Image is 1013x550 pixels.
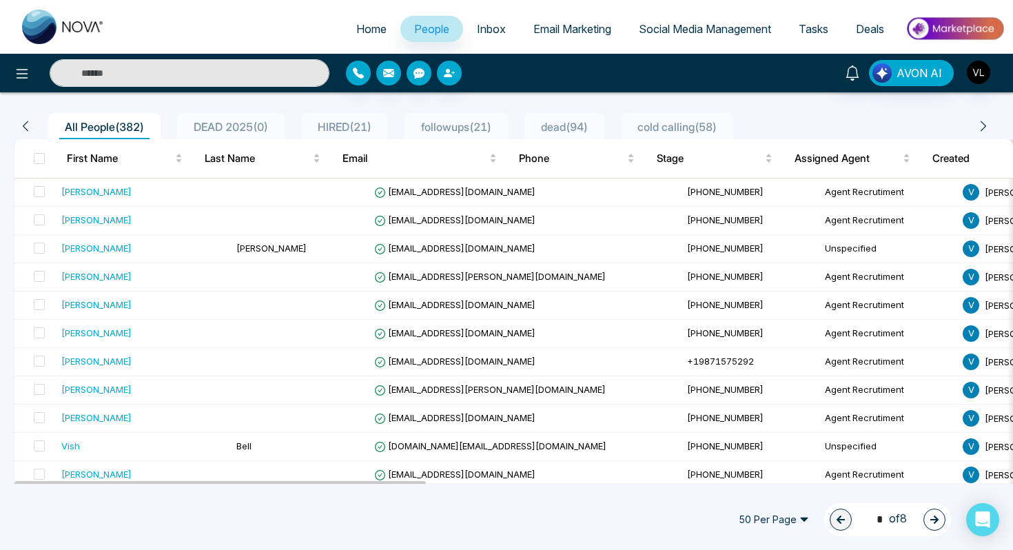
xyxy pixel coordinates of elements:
[236,440,252,451] span: Bell
[61,411,132,425] div: [PERSON_NAME]
[519,150,624,167] span: Phone
[61,185,132,198] div: [PERSON_NAME]
[966,503,999,536] div: Open Intercom Messenger
[236,243,307,254] span: [PERSON_NAME]
[963,212,979,229] span: V
[687,412,764,423] span: [PHONE_NUMBER]
[872,63,892,83] img: Lead Flow
[374,214,535,225] span: [EMAIL_ADDRESS][DOMAIN_NAME]
[374,440,606,451] span: [DOMAIN_NAME][EMAIL_ADDRESS][DOMAIN_NAME]
[905,13,1005,44] img: Market-place.gif
[963,269,979,285] span: V
[819,207,957,235] td: Agent Recrutiment
[331,139,508,178] th: Email
[819,433,957,461] td: Unspecified
[533,22,611,36] span: Email Marketing
[59,120,150,134] span: All People ( 382 )
[687,327,764,338] span: [PHONE_NUMBER]
[400,16,463,42] a: People
[520,16,625,42] a: Email Marketing
[799,22,828,36] span: Tasks
[963,325,979,342] span: V
[963,410,979,427] span: V
[687,469,764,480] span: [PHONE_NUMBER]
[194,139,331,178] th: Last Name
[646,139,784,178] th: Stage
[819,179,957,207] td: Agent Recrutiment
[819,320,957,348] td: Agent Recrutiment
[356,22,387,36] span: Home
[374,327,535,338] span: [EMAIL_ADDRESS][DOMAIN_NAME]
[61,241,132,255] div: [PERSON_NAME]
[508,139,646,178] th: Phone
[61,354,132,368] div: [PERSON_NAME]
[374,356,535,367] span: [EMAIL_ADDRESS][DOMAIN_NAME]
[56,139,194,178] th: First Name
[374,412,535,423] span: [EMAIL_ADDRESS][DOMAIN_NAME]
[687,440,764,451] span: [PHONE_NUMBER]
[967,61,990,84] img: User Avatar
[61,439,80,453] div: Vish
[819,263,957,292] td: Agent Recrutiment
[374,299,535,310] span: [EMAIL_ADDRESS][DOMAIN_NAME]
[61,383,132,396] div: [PERSON_NAME]
[795,150,900,167] span: Assigned Agent
[342,150,487,167] span: Email
[687,214,764,225] span: [PHONE_NUMBER]
[188,120,274,134] span: DEAD 2025 ( 0 )
[61,269,132,283] div: [PERSON_NAME]
[205,150,310,167] span: Last Name
[61,326,132,340] div: [PERSON_NAME]
[729,509,819,531] span: 50 Per Page
[687,243,764,254] span: [PHONE_NUMBER]
[687,384,764,395] span: [PHONE_NUMBER]
[856,22,884,36] span: Deals
[819,461,957,489] td: Agent Recrutiment
[963,438,979,455] span: V
[639,22,771,36] span: Social Media Management
[374,186,535,197] span: [EMAIL_ADDRESS][DOMAIN_NAME]
[842,16,898,42] a: Deals
[374,384,606,395] span: [EMAIL_ADDRESS][PERSON_NAME][DOMAIN_NAME]
[61,467,132,481] div: [PERSON_NAME]
[869,60,954,86] button: AVON AI
[632,120,722,134] span: cold calling ( 58 )
[819,376,957,405] td: Agent Recrutiment
[374,469,535,480] span: [EMAIL_ADDRESS][DOMAIN_NAME]
[687,299,764,310] span: [PHONE_NUMBER]
[687,271,764,282] span: [PHONE_NUMBER]
[61,298,132,312] div: [PERSON_NAME]
[67,150,172,167] span: First Name
[868,510,907,529] span: of 8
[963,184,979,201] span: V
[819,292,957,320] td: Agent Recrutiment
[22,10,105,44] img: Nova CRM Logo
[416,120,497,134] span: followups ( 21 )
[61,213,132,227] div: [PERSON_NAME]
[687,356,754,367] span: +19871575292
[374,243,535,254] span: [EMAIL_ADDRESS][DOMAIN_NAME]
[414,22,449,36] span: People
[963,467,979,483] span: V
[374,271,606,282] span: [EMAIL_ADDRESS][PERSON_NAME][DOMAIN_NAME]
[687,186,764,197] span: [PHONE_NUMBER]
[963,297,979,314] span: V
[784,139,921,178] th: Assigned Agent
[785,16,842,42] a: Tasks
[463,16,520,42] a: Inbox
[819,235,957,263] td: Unspecified
[342,16,400,42] a: Home
[312,120,377,134] span: HIRED ( 21 )
[897,65,942,81] span: AVON AI
[657,150,762,167] span: Stage
[963,354,979,370] span: V
[963,382,979,398] span: V
[819,348,957,376] td: Agent Recrutiment
[535,120,593,134] span: dead ( 94 )
[477,22,506,36] span: Inbox
[625,16,785,42] a: Social Media Management
[963,241,979,257] span: V
[819,405,957,433] td: Agent Recrutiment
